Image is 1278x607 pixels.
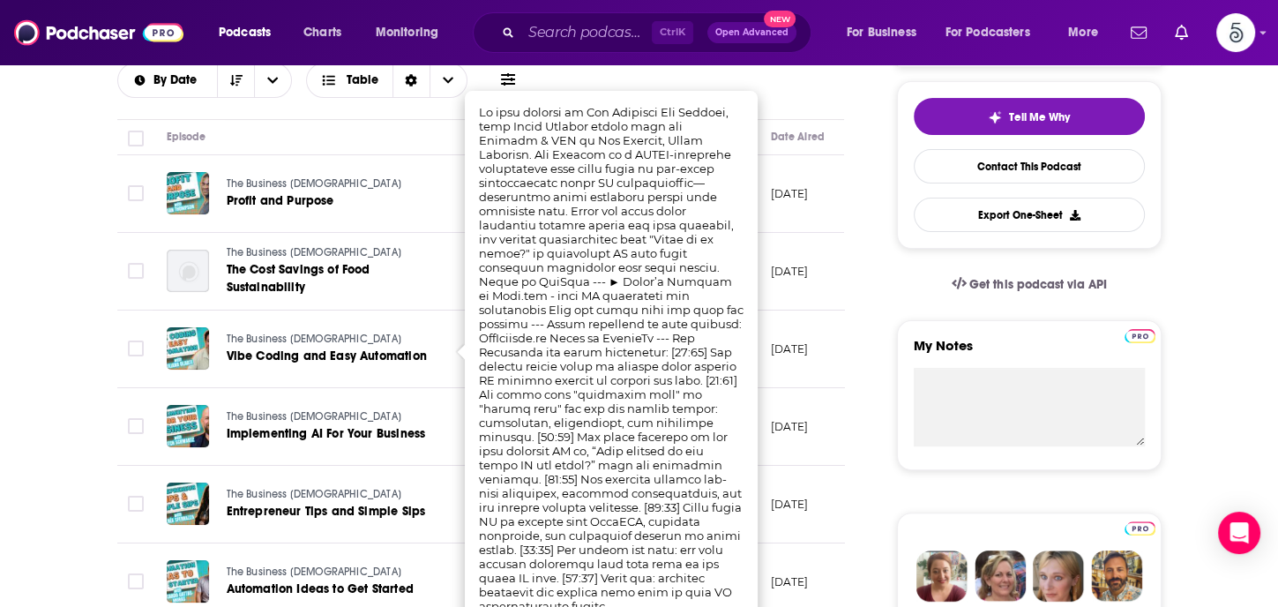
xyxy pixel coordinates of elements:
span: Toggle select row [128,418,144,434]
img: User Profile [1216,13,1255,52]
a: The Business [DEMOGRAPHIC_DATA] [227,176,437,192]
input: Search podcasts, credits, & more... [521,19,652,47]
span: For Podcasters [945,20,1030,45]
span: The Business [DEMOGRAPHIC_DATA] [227,333,401,345]
a: Profit and Purpose [227,192,437,210]
button: open menu [934,19,1056,47]
button: open menu [206,19,294,47]
span: Profit and Purpose [227,193,334,208]
span: Toggle select row [128,341,144,356]
a: Pro website [1125,519,1155,536]
button: Export One-Sheet [914,198,1145,232]
button: Show profile menu [1216,13,1255,52]
span: The Business [DEMOGRAPHIC_DATA] [227,246,401,259]
button: open menu [363,19,461,47]
div: Search podcasts, credits, & more... [490,12,828,53]
p: [DATE] [771,186,809,201]
span: Toggle select row [128,573,144,589]
a: Show notifications dropdown [1124,18,1154,48]
div: Date Aired [771,126,825,147]
img: Sydney Profile [916,551,968,602]
span: More [1068,20,1098,45]
p: [DATE] [771,574,809,589]
span: The Business [DEMOGRAPHIC_DATA] [227,566,401,578]
span: The Business [DEMOGRAPHIC_DATA] [227,488,401,500]
a: The Business [DEMOGRAPHIC_DATA] [227,487,437,503]
a: Implementing AI For Your Business [227,425,437,443]
span: Implementing AI For Your Business [227,426,426,441]
img: Podchaser Pro [1125,521,1155,536]
a: Charts [292,19,352,47]
p: [DATE] [771,497,809,512]
img: Podchaser - Follow, Share and Rate Podcasts [14,16,183,49]
span: Logged in as Spiral5-G2 [1216,13,1255,52]
span: The Cost Savings of Food Sustainability [227,262,370,295]
h2: Choose List sort [117,63,293,98]
button: Choose View [306,63,467,98]
button: open menu [834,19,938,47]
button: Open AdvancedNew [707,22,796,43]
span: Ctrl K [652,21,693,44]
span: Toggle select row [128,185,144,201]
button: Sort Direction [217,64,254,97]
a: The Business [DEMOGRAPHIC_DATA] [227,565,437,581]
span: The Business [DEMOGRAPHIC_DATA] [227,177,401,190]
a: Contact This Podcast [914,149,1145,184]
a: The Business [DEMOGRAPHIC_DATA] [227,332,437,348]
span: Toggle select row [128,496,144,512]
div: Open Intercom Messenger [1218,512,1260,554]
button: open menu [118,74,218,86]
span: Get this podcast via API [969,277,1106,292]
p: [DATE] [771,419,809,434]
a: Pro website [1125,326,1155,343]
img: Jules Profile [1033,551,1084,602]
a: Show notifications dropdown [1168,18,1195,48]
a: Get this podcast via API [938,263,1121,306]
div: Sort Direction [392,64,430,97]
span: Vibe Coding and Easy Automation [227,348,427,363]
img: Jon Profile [1091,551,1142,602]
a: The Business [DEMOGRAPHIC_DATA] [227,245,438,261]
span: Toggle select row [128,263,144,279]
a: The Business [DEMOGRAPHIC_DATA] [227,409,437,425]
a: The Cost Savings of Food Sustainability [227,261,438,296]
span: Table [347,74,378,86]
a: Entrepreneur Tips and Simple Sips [227,503,437,521]
img: Podchaser Pro [1125,329,1155,343]
span: Podcasts [219,20,271,45]
span: Automation Ideas to Get Started [227,581,414,596]
label: My Notes [914,337,1145,368]
span: Monitoring [376,20,438,45]
img: Barbara Profile [975,551,1026,602]
a: Vibe Coding and Easy Automation [227,348,437,365]
span: Charts [303,20,341,45]
p: [DATE] [771,341,809,356]
span: By Date [153,74,203,86]
button: tell me why sparkleTell Me Why [914,98,1145,135]
span: For Business [847,20,916,45]
span: Tell Me Why [1009,110,1070,124]
span: Entrepreneur Tips and Simple Sips [227,504,426,519]
button: open menu [1056,19,1120,47]
button: open menu [254,64,291,97]
span: Open Advanced [715,28,788,37]
div: Episode [167,126,206,147]
span: The Business [DEMOGRAPHIC_DATA] [227,410,401,423]
p: [DATE] [771,264,809,279]
span: New [764,11,796,27]
img: tell me why sparkle [988,110,1002,124]
a: Automation Ideas to Get Started [227,581,437,598]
